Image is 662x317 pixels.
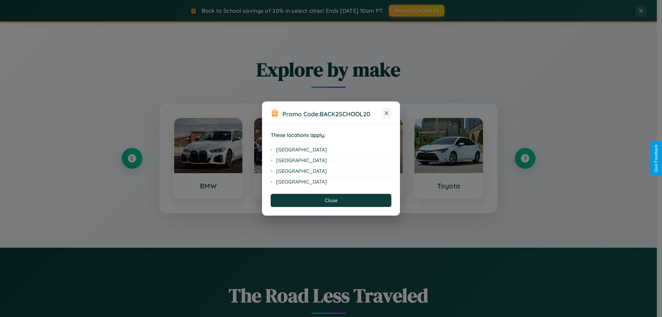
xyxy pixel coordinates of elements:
[271,177,391,187] li: [GEOGRAPHIC_DATA]
[271,132,325,138] strong: These locations apply:
[320,110,370,118] b: BACK2SCHOOL20
[271,155,391,166] li: [GEOGRAPHIC_DATA]
[271,166,391,177] li: [GEOGRAPHIC_DATA]
[271,194,391,207] button: Close
[271,145,391,155] li: [GEOGRAPHIC_DATA]
[282,110,382,118] h3: Promo Code:
[654,145,659,172] div: Give Feedback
